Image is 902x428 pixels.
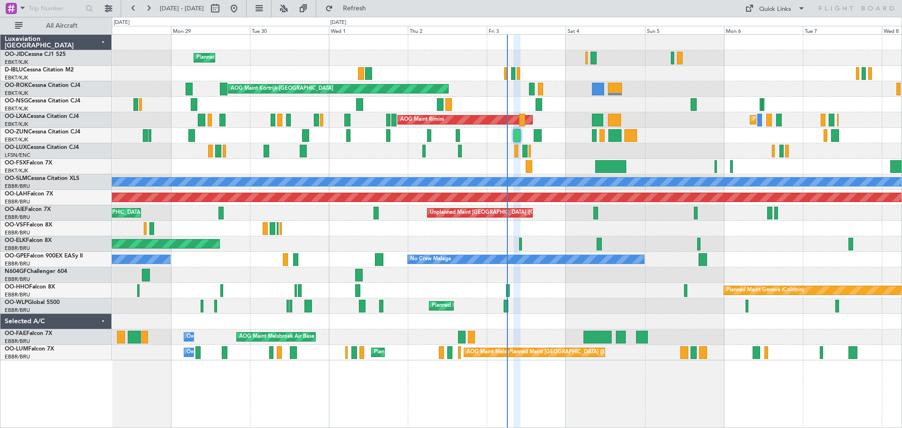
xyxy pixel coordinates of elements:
button: Refresh [321,1,377,16]
span: OO-FSX [5,160,26,166]
a: EBBR/BRU [5,338,30,345]
div: Planned Maint Kortrijk-[GEOGRAPHIC_DATA] [196,51,306,65]
span: D-IBLU [5,67,23,73]
a: LFSN/ENC [5,152,31,159]
span: N604GF [5,269,27,274]
span: OO-JID [5,52,24,57]
span: [DATE] - [DATE] [160,4,204,13]
div: Planned Maint Milan (Linate) [432,299,499,313]
a: OO-WLPGlobal 5500 [5,300,60,305]
a: EBBR/BRU [5,291,30,298]
a: OO-ROKCessna Citation CJ4 [5,83,80,88]
a: EBKT/KJK [5,105,28,112]
span: OO-AIE [5,207,25,212]
a: EBBR/BRU [5,353,30,360]
a: OO-JIDCessna CJ1 525 [5,52,66,57]
a: EBKT/KJK [5,121,28,128]
div: AOG Maint Kortrijk-[GEOGRAPHIC_DATA] [231,82,333,96]
span: OO-ROK [5,83,28,88]
span: OO-ZUN [5,129,28,135]
span: OO-VSF [5,222,26,228]
div: Tue 30 [250,26,329,34]
span: OO-LAH [5,191,27,197]
a: OO-GPEFalcon 900EX EASy II [5,253,83,259]
span: OO-ELK [5,238,26,243]
a: OO-LXACessna Citation CJ4 [5,114,79,119]
a: OO-ELKFalcon 8X [5,238,52,243]
span: OO-LXA [5,114,27,119]
div: Tue 7 [803,26,882,34]
div: Planned Maint [GEOGRAPHIC_DATA] ([GEOGRAPHIC_DATA] National) [509,345,679,359]
div: Mon 6 [724,26,803,34]
a: OO-NSGCessna Citation CJ4 [5,98,80,104]
div: [DATE] [114,19,130,27]
button: All Aircraft [10,18,102,33]
a: OO-ZUNCessna Citation CJ4 [5,129,80,135]
a: EBBR/BRU [5,276,30,283]
div: Fri 3 [487,26,566,34]
a: OO-LAHFalcon 7X [5,191,53,197]
a: EBKT/KJK [5,136,28,143]
a: OO-AIEFalcon 7X [5,207,51,212]
a: EBKT/KJK [5,74,28,81]
a: EBBR/BRU [5,183,30,190]
div: AOG Maint Melsbroek Air Base [239,330,314,344]
div: Sun 28 [92,26,171,34]
span: OO-NSG [5,98,28,104]
div: Wed 1 [329,26,408,34]
a: EBKT/KJK [5,167,28,174]
a: EBBR/BRU [5,198,30,205]
div: Mon 29 [171,26,250,34]
a: EBKT/KJK [5,90,28,97]
a: EBBR/BRU [5,307,30,314]
input: Trip Number [29,1,83,16]
a: D-IBLUCessna Citation M2 [5,67,74,73]
a: EBKT/KJK [5,59,28,66]
div: Owner Melsbroek Air Base [187,345,250,359]
div: Planned Maint [GEOGRAPHIC_DATA] ([GEOGRAPHIC_DATA] National) [374,345,544,359]
div: Sat 4 [566,26,645,34]
div: Unplanned Maint [GEOGRAPHIC_DATA] ([GEOGRAPHIC_DATA]) [430,206,584,220]
div: AOG Maint Rimini [400,113,444,127]
a: EBBR/BRU [5,229,30,236]
div: [DATE] [330,19,346,27]
a: OO-LUXCessna Citation CJ4 [5,145,79,150]
span: OO-HHO [5,284,29,290]
span: OO-LUM [5,346,28,352]
span: Refresh [335,5,374,12]
span: OO-WLP [5,300,28,305]
a: OO-VSFFalcon 8X [5,222,52,228]
a: OO-FSXFalcon 7X [5,160,52,166]
div: Sun 5 [645,26,724,34]
a: OO-SLMCessna Citation XLS [5,176,79,181]
a: OO-HHOFalcon 8X [5,284,55,290]
a: EBBR/BRU [5,214,30,221]
div: Thu 2 [408,26,487,34]
span: OO-FAE [5,331,26,336]
div: AOG Maint Melsbroek Air Base [467,345,542,359]
a: EBBR/BRU [5,245,30,252]
div: No Crew Malaga [410,252,451,266]
a: OO-FAEFalcon 7X [5,331,52,336]
a: OO-LUMFalcon 7X [5,346,54,352]
div: Owner Melsbroek Air Base [187,330,250,344]
div: Planned Maint Geneva (Cointrin) [726,283,804,297]
span: OO-LUX [5,145,27,150]
a: N604GFChallenger 604 [5,269,67,274]
span: OO-GPE [5,253,27,259]
span: All Aircraft [24,23,99,29]
a: EBBR/BRU [5,260,30,267]
span: OO-SLM [5,176,27,181]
